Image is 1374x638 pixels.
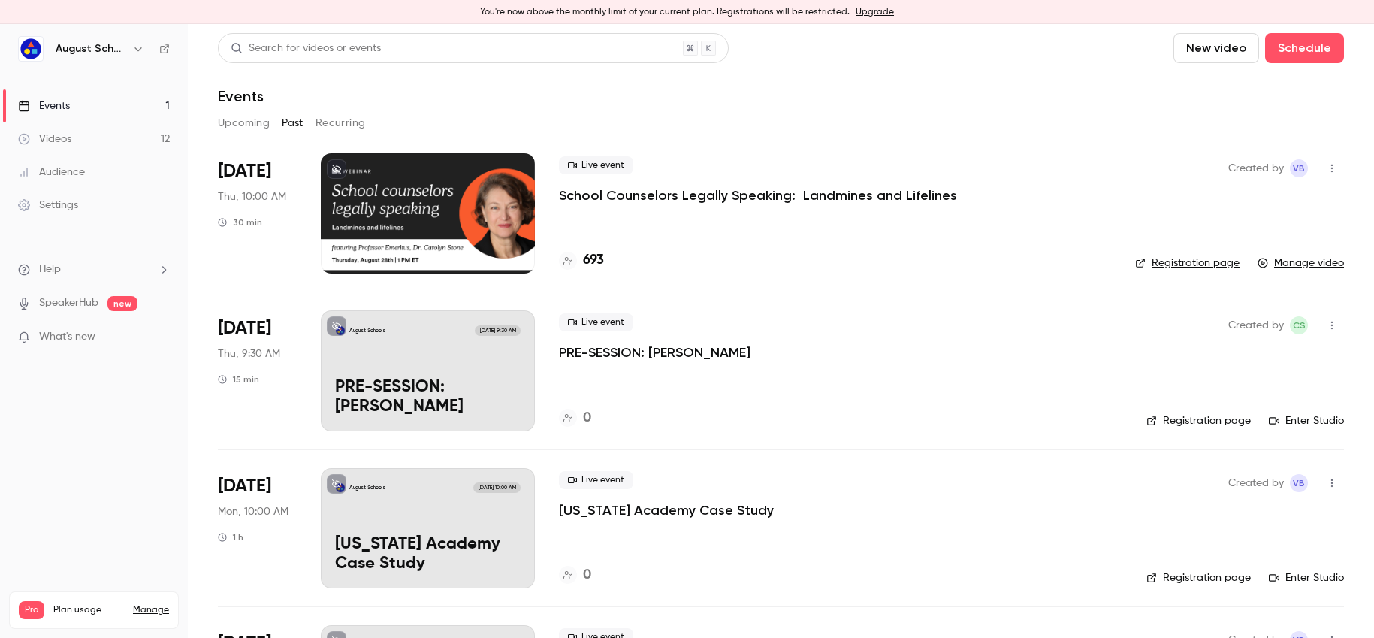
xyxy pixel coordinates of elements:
[282,111,303,135] button: Past
[218,111,270,135] button: Upcoming
[218,87,264,105] h1: Events
[559,471,633,489] span: Live event
[39,295,98,311] a: SpeakerHub
[559,343,750,361] a: PRE-SESSION: [PERSON_NAME]
[133,604,169,616] a: Manage
[473,482,520,493] span: [DATE] 10:00 AM
[856,6,894,18] a: Upgrade
[1173,33,1259,63] button: New video
[349,327,385,334] p: August Schools
[1258,256,1344,271] a: Manage video
[218,346,280,361] span: Thu, 9:30 AM
[1290,316,1308,334] span: Chloe Squitiero
[1290,159,1308,177] span: Victoria Bush
[218,310,297,431] div: Aug 28 Thu, 12:30 PM (America/New York)
[583,250,604,271] h4: 693
[1293,474,1305,492] span: VB
[1228,316,1284,334] span: Created by
[18,98,70,113] div: Events
[218,216,262,228] div: 30 min
[218,468,297,588] div: Aug 4 Mon, 10:00 AM (America/Los Angeles)
[321,468,535,588] a: Virginia Academy Case StudyAugust Schools[DATE] 10:00 AM[US_STATE] Academy Case Study
[218,159,271,183] span: [DATE]
[559,408,591,428] a: 0
[231,41,381,56] div: Search for videos or events
[18,198,78,213] div: Settings
[1293,159,1305,177] span: VB
[559,565,591,585] a: 0
[1135,256,1240,271] a: Registration page
[218,504,288,519] span: Mon, 10:00 AM
[559,156,633,174] span: Live event
[475,325,520,336] span: [DATE] 9:30 AM
[335,535,521,574] p: [US_STATE] Academy Case Study
[218,189,286,204] span: Thu, 10:00 AM
[316,111,366,135] button: Recurring
[321,310,535,431] a: PRE-SESSION: Dr. StoneAugust Schools[DATE] 9:30 AMPRE-SESSION: [PERSON_NAME]
[1265,33,1344,63] button: Schedule
[583,565,591,585] h4: 0
[218,373,259,386] div: 15 min
[218,531,243,543] div: 1 h
[1269,570,1344,585] a: Enter Studio
[559,186,957,204] a: School Counselors Legally Speaking: Landmines and Lifelines
[53,604,124,616] span: Plan usage
[218,474,271,498] span: [DATE]
[152,331,170,344] iframe: Noticeable Trigger
[18,262,170,277] li: help-dropdown-opener
[1146,570,1251,585] a: Registration page
[218,153,297,274] div: Aug 28 Thu, 10:00 AM (America/Los Angeles)
[1269,413,1344,428] a: Enter Studio
[107,296,137,311] span: new
[1146,413,1251,428] a: Registration page
[218,316,271,340] span: [DATE]
[1228,474,1284,492] span: Created by
[19,37,43,61] img: August Schools
[559,313,633,331] span: Live event
[19,601,44,619] span: Pro
[56,41,126,56] h6: August Schools
[39,262,61,277] span: Help
[559,250,604,271] a: 693
[335,378,521,417] p: PRE-SESSION: [PERSON_NAME]
[583,408,591,428] h4: 0
[349,484,385,491] p: August Schools
[39,329,95,345] span: What's new
[1290,474,1308,492] span: Victoria Bush
[1293,316,1306,334] span: CS
[559,501,774,519] a: [US_STATE] Academy Case Study
[18,132,71,147] div: Videos
[1228,159,1284,177] span: Created by
[18,165,85,180] div: Audience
